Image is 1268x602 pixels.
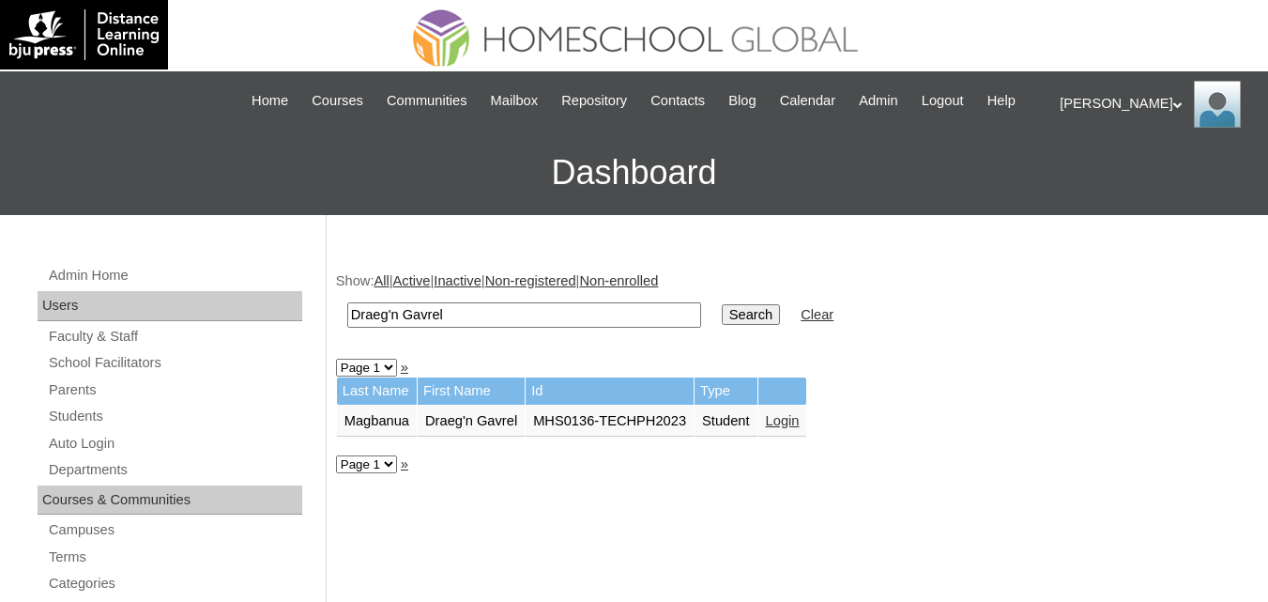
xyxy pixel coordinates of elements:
a: Login [766,413,800,428]
a: Admin Home [47,264,302,287]
a: Departments [47,458,302,482]
td: Student [695,406,757,438]
a: Calendar [771,90,845,112]
a: Campuses [47,518,302,542]
div: Users [38,291,302,321]
a: Students [47,405,302,428]
div: Courses & Communities [38,486,302,516]
a: Help [978,90,1025,112]
span: Help [987,90,1016,112]
a: Blog [719,90,765,112]
a: Terms [47,546,302,569]
a: Parents [47,378,302,402]
a: Home [242,90,298,112]
td: MHS0136-TECHPH2023 [526,406,694,438]
td: Last Name [337,378,417,405]
span: Calendar [780,90,835,112]
a: Mailbox [481,90,548,112]
input: Search [722,304,780,325]
td: Draeg'n Gavrel [418,406,525,438]
h3: Dashboard [9,131,1259,215]
a: Non-enrolled [579,273,658,288]
a: Inactive [434,273,481,288]
input: Search [347,302,701,328]
img: Ariane Ebuen [1194,81,1241,128]
span: Blog [728,90,756,112]
a: Faculty & Staff [47,325,302,348]
img: logo-white.png [9,9,159,60]
a: Communities [377,90,477,112]
a: Clear [801,307,833,322]
a: » [401,456,408,471]
span: Repository [561,90,627,112]
a: » [401,360,408,375]
a: Repository [552,90,636,112]
a: Courses [302,90,373,112]
span: Contacts [650,90,705,112]
span: Communities [387,90,467,112]
span: Logout [922,90,964,112]
a: School Facilitators [47,351,302,375]
td: Type [695,378,757,405]
div: [PERSON_NAME] [1060,81,1249,128]
td: First Name [418,378,525,405]
a: Active [393,273,431,288]
a: Logout [912,90,973,112]
span: Courses [312,90,363,112]
span: Admin [859,90,898,112]
a: Categories [47,572,302,595]
div: Show: | | | | [336,271,1249,338]
span: Mailbox [491,90,539,112]
td: Id [526,378,694,405]
a: All [374,273,389,288]
td: Magbanua [337,406,417,438]
a: Auto Login [47,432,302,455]
span: Home [252,90,288,112]
a: Non-registered [485,273,576,288]
a: Admin [849,90,908,112]
a: Contacts [641,90,714,112]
